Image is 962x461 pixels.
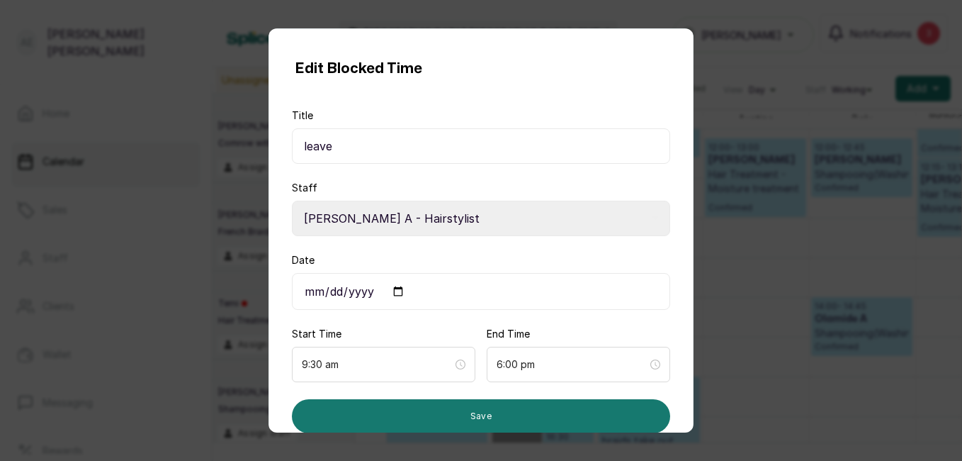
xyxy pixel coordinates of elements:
[292,109,313,123] label: Title
[292,273,670,310] input: DD/MM/YY
[292,181,317,195] label: Staff
[487,327,530,341] label: End Time
[292,327,341,341] label: Start Time
[292,399,670,433] button: Save
[497,357,647,372] input: Select time
[292,128,670,164] input: Enter title
[295,57,422,80] h1: Edit Blocked Time
[302,357,453,372] input: Select time
[292,253,315,267] label: Date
